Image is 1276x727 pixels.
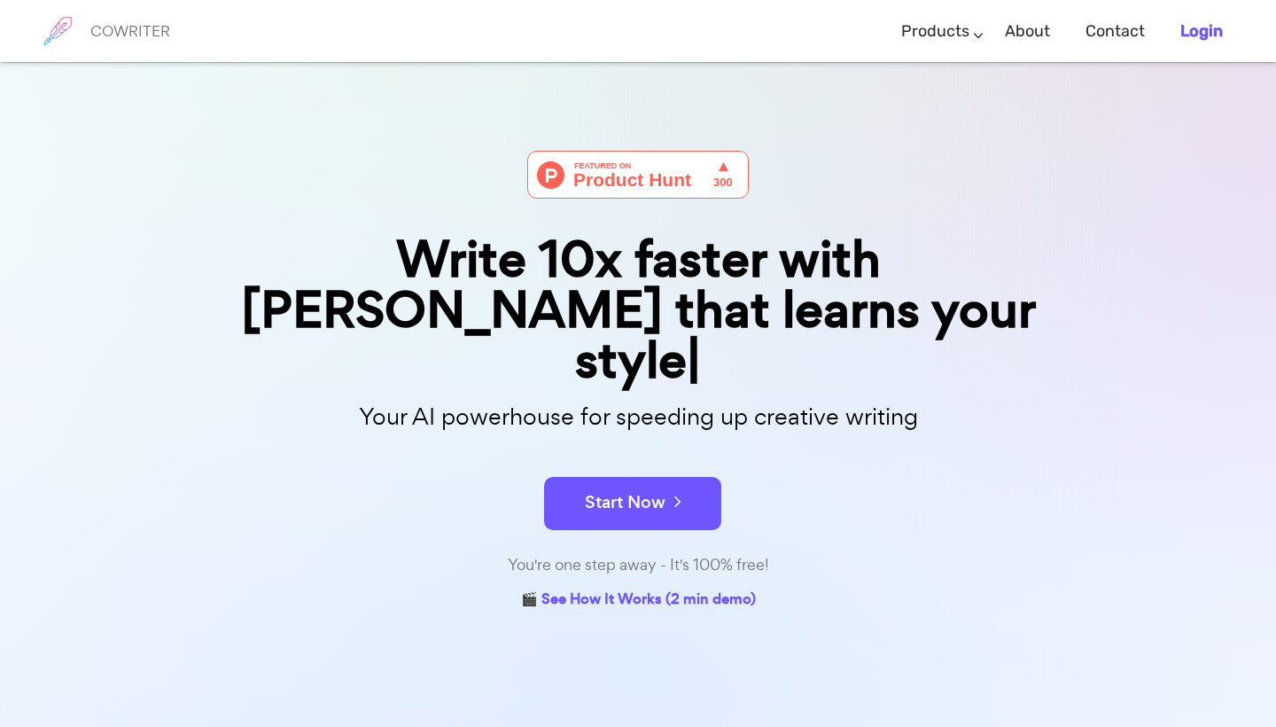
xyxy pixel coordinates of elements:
img: brand logo [35,9,80,53]
img: Cowriter - Your AI buddy for speeding up creative writing | Product Hunt [527,151,749,199]
a: About [1005,5,1050,58]
div: You're one step away - It's 100% free! [195,552,1081,578]
h6: COWRITER [90,23,170,39]
a: Login [1180,5,1223,58]
div: Write 10x faster with [PERSON_NAME] that learns your style [195,234,1081,387]
button: Start Now [544,477,721,530]
a: 🎬 See How It Works (2 min demo) [521,587,756,614]
a: Contact [1085,5,1145,58]
b: Login [1180,21,1223,41]
p: Your AI powerhouse for speeding up creative writing [195,398,1081,436]
a: Products [901,5,969,58]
